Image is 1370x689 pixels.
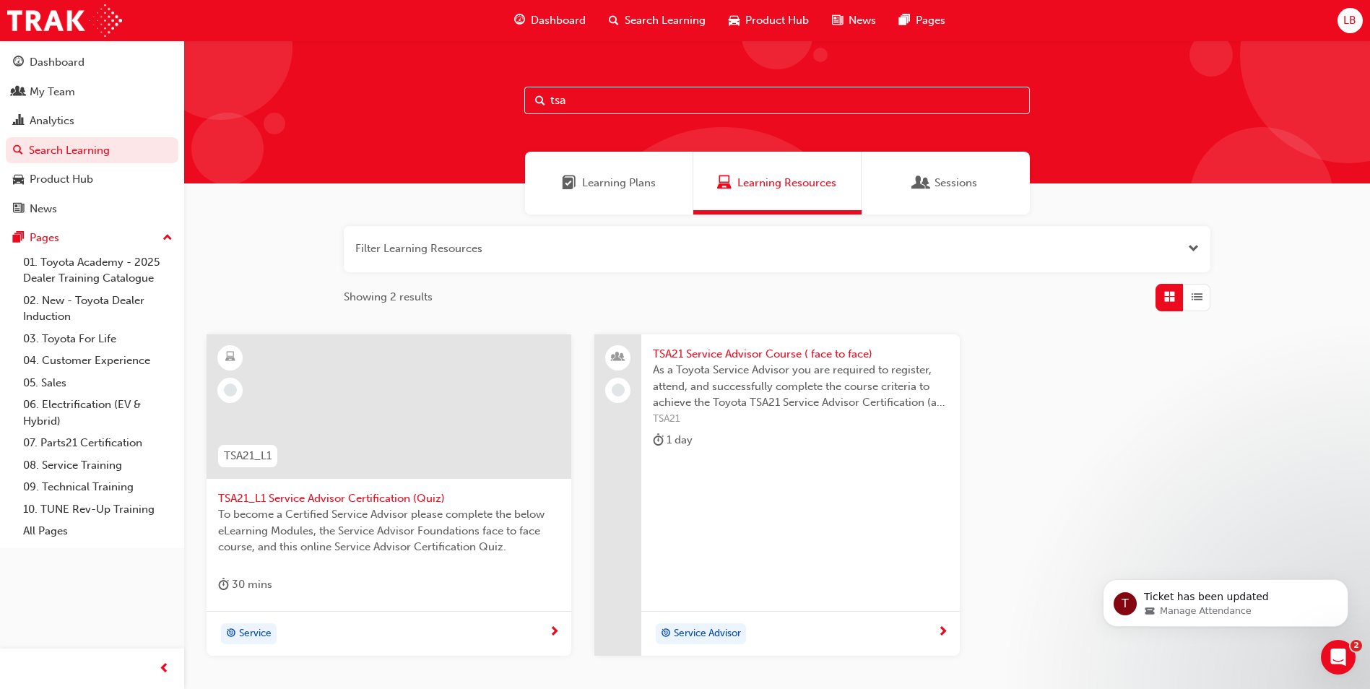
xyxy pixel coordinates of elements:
[1192,289,1202,305] span: List
[6,166,178,193] a: Product Hub
[17,476,178,498] a: 09. Technical Training
[549,626,560,639] span: next-icon
[514,12,525,30] span: guage-icon
[17,498,178,521] a: 10. TUNE Rev-Up Training
[1081,549,1370,650] iframe: Intercom notifications message
[737,175,836,191] span: Learning Resources
[6,49,178,76] a: Dashboard
[30,54,84,71] div: Dashboard
[653,346,948,363] span: TSA21 Service Advisor Course ( face to face)
[13,232,24,245] span: pages-icon
[531,12,586,29] span: Dashboard
[653,411,948,428] span: TSA21
[6,79,178,105] a: My Team
[1343,12,1356,29] span: LB
[625,12,706,29] span: Search Learning
[17,290,178,328] a: 02. New - Toyota Dealer Induction
[862,152,1030,214] a: SessionsSessions
[582,175,656,191] span: Learning Plans
[6,196,178,222] a: News
[1188,240,1199,257] button: Open the filter
[218,490,560,507] span: TSA21_L1 Service Advisor Certification (Quiz)
[224,383,237,396] span: learningRecordVerb_NONE-icon
[653,431,693,449] div: 1 day
[717,6,820,35] a: car-iconProduct Hub
[162,229,173,248] span: up-icon
[562,175,576,191] span: Learning Plans
[225,348,235,367] span: learningResourceType_ELEARNING-icon
[888,6,957,35] a: pages-iconPages
[17,432,178,454] a: 07. Parts21 Certification
[899,12,910,30] span: pages-icon
[613,348,623,367] span: people-icon
[6,137,178,164] a: Search Learning
[1164,289,1175,305] span: Grid
[224,448,272,464] span: TSA21_L1
[609,12,619,30] span: search-icon
[1338,8,1363,33] button: LB
[653,431,664,449] span: duration-icon
[1321,640,1356,675] iframe: Intercom live chat
[674,625,741,642] span: Service Advisor
[525,152,693,214] a: Learning PlansLearning Plans
[937,626,948,639] span: next-icon
[218,506,560,555] span: To become a Certified Service Advisor please complete the below eLearning Modules, the Service Ad...
[612,383,625,396] span: learningRecordVerb_NONE-icon
[914,175,929,191] span: Sessions
[17,394,178,432] a: 06. Electrification (EV & Hybrid)
[693,152,862,214] a: Learning ResourcesLearning Resources
[17,520,178,542] a: All Pages
[524,87,1030,114] input: Search...
[17,328,178,350] a: 03. Toyota For Life
[239,625,272,642] span: Service
[653,362,948,411] span: As a Toyota Service Advisor you are required to register, attend, and successfully complete the c...
[344,289,433,305] span: Showing 2 results
[6,225,178,251] button: Pages
[849,12,876,29] span: News
[30,113,74,129] div: Analytics
[13,115,24,128] span: chart-icon
[6,108,178,134] a: Analytics
[13,173,24,186] span: car-icon
[13,86,24,99] span: people-icon
[218,576,272,594] div: 30 mins
[13,203,24,216] span: news-icon
[13,144,23,157] span: search-icon
[916,12,945,29] span: Pages
[6,46,178,225] button: DashboardMy TeamAnalyticsSearch LearningProduct HubNews
[30,171,93,188] div: Product Hub
[820,6,888,35] a: news-iconNews
[218,576,229,594] span: duration-icon
[594,334,959,656] a: TSA21 Service Advisor Course ( face to face)As a Toyota Service Advisor you are required to regis...
[17,251,178,290] a: 01. Toyota Academy - 2025 Dealer Training Catalogue
[597,6,717,35] a: search-iconSearch Learning
[729,12,740,30] span: car-icon
[661,625,671,643] span: target-icon
[226,625,236,643] span: target-icon
[7,4,122,37] img: Trak
[17,454,178,477] a: 08. Service Training
[832,12,843,30] span: news-icon
[17,350,178,372] a: 04. Customer Experience
[717,175,732,191] span: Learning Resources
[1351,640,1362,651] span: 2
[13,56,24,69] span: guage-icon
[30,201,57,217] div: News
[30,230,59,246] div: Pages
[503,6,597,35] a: guage-iconDashboard
[159,660,170,678] span: prev-icon
[935,175,977,191] span: Sessions
[17,372,178,394] a: 05. Sales
[745,12,809,29] span: Product Hub
[535,92,545,109] span: Search
[207,334,571,656] a: TSA21_L1TSA21_L1 Service Advisor Certification (Quiz)To become a Certified Service Advisor please...
[30,84,75,100] div: My Team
